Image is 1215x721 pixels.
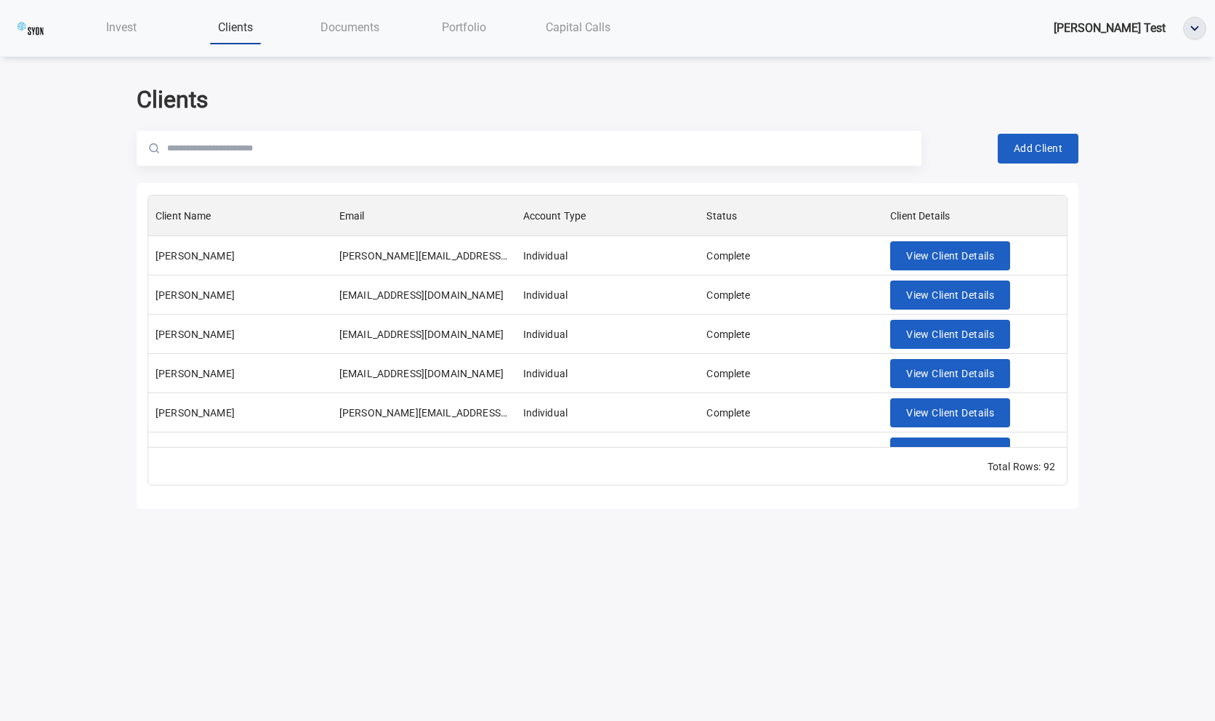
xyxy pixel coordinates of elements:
[906,286,994,305] span: View Client Details
[890,438,1010,467] button: View Client Details
[106,20,137,34] span: Invest
[339,327,504,342] div: dev+syon+self+1@investwithaqua.com
[906,404,994,422] span: View Client Details
[890,281,1010,310] button: View Client Details
[1014,140,1062,158] span: Add Client
[523,327,568,342] div: Individual
[1054,21,1166,35] span: [PERSON_NAME] Test
[292,12,406,42] a: Documents
[706,196,737,236] div: Status
[988,459,1055,474] div: Total Rows: 92
[1183,17,1206,40] button: ellipse
[706,406,750,420] div: Complete
[523,406,568,420] div: Individual
[546,20,610,34] span: Capital Calls
[137,86,1078,113] h2: Clients
[178,12,292,42] a: Clients
[149,143,159,153] img: Magnifier
[17,15,44,41] img: updated-_k4QCCGx.png
[906,247,994,265] span: View Client Details
[442,20,486,34] span: Portfolio
[883,196,1067,236] div: Client Details
[523,249,568,263] div: Individual
[156,366,235,381] div: Dev Patel
[523,288,568,302] div: Individual
[706,288,750,302] div: Complete
[1184,17,1206,39] img: ellipse
[218,20,253,34] span: Clients
[523,196,586,236] div: Account Type
[699,196,883,236] div: Status
[156,249,235,263] div: Donald Hession
[890,196,950,236] div: Client Details
[156,196,211,236] div: Client Name
[523,445,568,459] div: Individual
[339,366,504,381] div: dev+syon+self+2@investwithaqua.com
[906,365,994,383] span: View Client Details
[339,288,504,302] div: dev+syon+1@investwithaqua.com
[156,406,235,420] div: Donald Hession
[332,196,516,236] div: Email
[706,366,750,381] div: Complete
[523,366,568,381] div: Individual
[64,12,178,42] a: Invest
[156,445,235,459] div: Donald Hession
[890,359,1010,389] button: View Client Details
[890,398,1010,428] button: View Client Details
[521,12,635,42] a: Capital Calls
[156,327,235,342] div: Dev Patel
[339,249,509,263] div: donald+nov+25@investwithaqua.com
[156,288,235,302] div: Dev Patel
[706,249,750,263] div: Complete
[320,20,379,34] span: Documents
[339,406,509,420] div: donald+nov+25+2314@investwithaqua.com
[998,134,1078,164] button: Add Client
[906,326,994,344] span: View Client Details
[148,196,332,236] div: Client Name
[407,12,521,42] a: Portfolio
[516,196,700,236] div: Account Type
[706,445,750,459] div: Complete
[890,320,1010,350] button: View Client Details
[890,241,1010,271] button: View Client Details
[339,196,365,236] div: Email
[706,327,750,342] div: Complete
[339,445,509,459] div: donald+nov+251130@investwithaqua.com
[906,443,994,462] span: View Client Details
